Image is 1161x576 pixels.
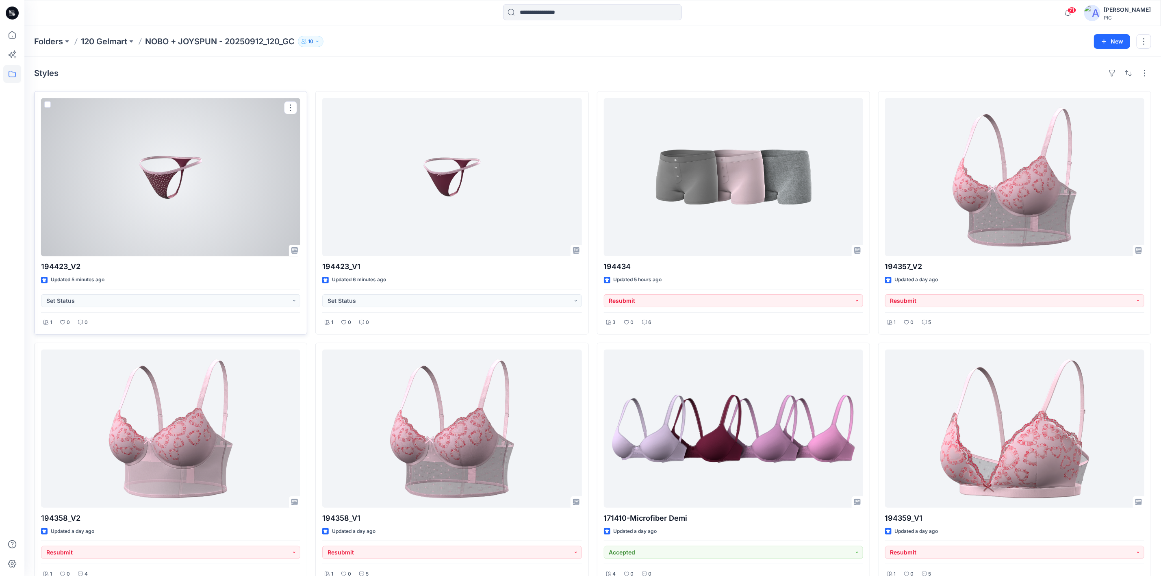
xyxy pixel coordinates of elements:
[298,36,323,47] button: 10
[81,36,127,47] a: 120 Gelmart
[51,527,94,536] p: Updated a day ago
[614,527,657,536] p: Updated a day ago
[308,37,313,46] p: 10
[145,36,295,47] p: NOBO + JOYSPUN - 20250912_120_GC
[604,261,863,272] p: 194434
[34,36,63,47] a: Folders
[604,513,863,524] p: 171410-Microfiber Demi
[366,318,369,327] p: 0
[332,527,375,536] p: Updated a day ago
[614,276,662,284] p: Updated 5 hours ago
[322,350,582,508] a: 194358_V1
[1104,15,1151,21] div: PIC
[631,318,634,327] p: 0
[885,261,1144,272] p: 194357_V2
[41,350,300,508] a: 194358_V2
[34,68,59,78] h4: Styles
[649,318,652,327] p: 6
[41,513,300,524] p: 194358_V2
[50,318,52,327] p: 1
[885,350,1144,508] a: 194359_V1
[322,261,582,272] p: 194423_V1
[67,318,70,327] p: 0
[51,276,104,284] p: Updated 5 minutes ago
[604,98,863,256] a: 194434
[895,276,938,284] p: Updated a day ago
[322,513,582,524] p: 194358_V1
[85,318,88,327] p: 0
[894,318,896,327] p: 1
[41,98,300,256] a: 194423_V2
[1068,7,1076,13] span: 71
[911,318,914,327] p: 0
[1094,34,1130,49] button: New
[332,276,386,284] p: Updated 6 minutes ago
[885,98,1144,256] a: 194357_V2
[604,350,863,508] a: 171410-Microfiber Demi
[895,527,938,536] p: Updated a day ago
[885,513,1144,524] p: 194359_V1
[1084,5,1100,21] img: avatar
[41,261,300,272] p: 194423_V2
[348,318,351,327] p: 0
[613,318,616,327] p: 3
[1104,5,1151,15] div: [PERSON_NAME]
[929,318,931,327] p: 5
[331,318,333,327] p: 1
[322,98,582,256] a: 194423_V1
